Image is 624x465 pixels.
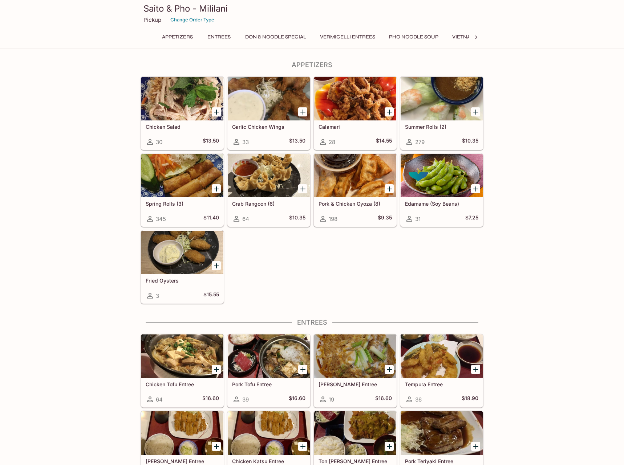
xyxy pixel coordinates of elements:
button: Add Tempura Entree [471,365,480,374]
h5: Fried Oysters [146,277,219,284]
div: Pork Teriyaki Entree [401,411,483,455]
span: 3 [156,292,159,299]
h3: Saito & Pho - Mililani [143,3,481,14]
h5: $18.90 [462,395,478,404]
span: 64 [156,396,163,403]
span: 28 [329,139,335,145]
button: Appetizers [158,32,197,42]
span: 30 [156,139,162,145]
div: Chicken Katsu Entree [228,411,310,455]
h4: Appetizers [141,61,483,69]
button: Add Ton Katsu Curry Entree [385,442,394,451]
button: Add Spring Rolls (3) [212,184,221,193]
a: Tempura Entree36$18.90 [400,334,483,407]
div: Chicken Tofu Entree [141,334,223,378]
h5: Chicken Tofu Entree [146,381,219,387]
button: Vietnamese Sandwiches [448,32,525,42]
div: Pork & Chicken Gyoza (8) [314,154,396,197]
a: Pork & Chicken Gyoza (8)198$9.35 [314,153,397,227]
button: Add Edamame (Soy Beans) [471,184,480,193]
p: Pickup [143,16,161,23]
button: Vermicelli Entrees [316,32,379,42]
button: Don & Noodle Special [241,32,310,42]
a: Calamari28$14.55 [314,77,397,150]
button: Pho Noodle Soup [385,32,442,42]
h5: Summer Rolls (2) [405,124,478,130]
h5: $9.35 [378,214,392,223]
a: Spring Rolls (3)345$11.40 [141,153,224,227]
h5: Chicken Salad [146,124,219,130]
span: 345 [156,215,166,222]
button: Add Ton Katsu Entree [212,442,221,451]
button: Entrees [203,32,235,42]
h5: Chicken Katsu Entree [232,458,305,464]
button: Add Summer Rolls (2) [471,107,480,116]
div: Katsu Tama Entree [314,334,396,378]
div: Tempura Entree [401,334,483,378]
span: 39 [242,396,249,403]
h5: $10.35 [462,137,478,146]
h5: $16.60 [375,395,392,404]
h5: Crab Rangoon (6) [232,201,305,207]
span: 31 [415,215,421,222]
div: Chicken Salad [141,77,223,120]
button: Add Garlic Chicken Wings [298,107,307,116]
h5: Tempura Entree [405,381,478,387]
button: Add Chicken Katsu Entree [298,442,307,451]
button: Add Calamari [385,107,394,116]
button: Add Crab Rangoon (6) [298,184,307,193]
h5: Garlic Chicken Wings [232,124,305,130]
h5: $16.60 [202,395,219,404]
h4: Entrees [141,318,483,326]
span: 198 [329,215,337,222]
h5: [PERSON_NAME] Entree [146,458,219,464]
button: Add Katsu Tama Entree [385,365,394,374]
h5: $13.50 [289,137,305,146]
h5: $15.55 [203,291,219,300]
a: Garlic Chicken Wings33$13.50 [227,77,310,150]
button: Add Chicken Tofu Entree [212,365,221,374]
h5: Pork & Chicken Gyoza (8) [319,201,392,207]
div: Garlic Chicken Wings [228,77,310,120]
span: 36 [415,396,422,403]
span: 19 [329,396,334,403]
button: Add Fried Oysters [212,261,221,270]
h5: Pork Tofu Entree [232,381,305,387]
a: [PERSON_NAME] Entree19$16.60 [314,334,397,407]
div: Pork Tofu Entree [228,334,310,378]
a: Pork Tofu Entree39$16.60 [227,334,310,407]
h5: $13.50 [203,137,219,146]
a: Fried Oysters3$15.55 [141,230,224,304]
h5: Calamari [319,124,392,130]
button: Change Order Type [167,14,218,25]
a: Summer Rolls (2)279$10.35 [400,77,483,150]
h5: Edamame (Soy Beans) [405,201,478,207]
div: Ton Katsu Curry Entree [314,411,396,455]
div: Calamari [314,77,396,120]
div: Summer Rolls (2) [401,77,483,120]
div: Spring Rolls (3) [141,154,223,197]
h5: $7.25 [465,214,478,223]
h5: [PERSON_NAME] Entree [319,381,392,387]
h5: Ton [PERSON_NAME] Entree [319,458,392,464]
button: Add Pork Tofu Entree [298,365,307,374]
div: Fried Oysters [141,231,223,274]
button: Add Chicken Salad [212,107,221,116]
h5: Pork Teriyaki Entree [405,458,478,464]
h5: $10.35 [289,214,305,223]
a: Chicken Tofu Entree64$16.60 [141,334,224,407]
span: 33 [242,139,249,145]
span: 279 [415,139,425,145]
div: Edamame (Soy Beans) [401,154,483,197]
h5: $16.60 [289,395,305,404]
a: Chicken Salad30$13.50 [141,77,224,150]
h5: Spring Rolls (3) [146,201,219,207]
button: Add Pork & Chicken Gyoza (8) [385,184,394,193]
a: Crab Rangoon (6)64$10.35 [227,153,310,227]
span: 64 [242,215,249,222]
div: Crab Rangoon (6) [228,154,310,197]
h5: $11.40 [203,214,219,223]
button: Add Pork Teriyaki Entree [471,442,480,451]
h5: $14.55 [376,137,392,146]
div: Ton Katsu Entree [141,411,223,455]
